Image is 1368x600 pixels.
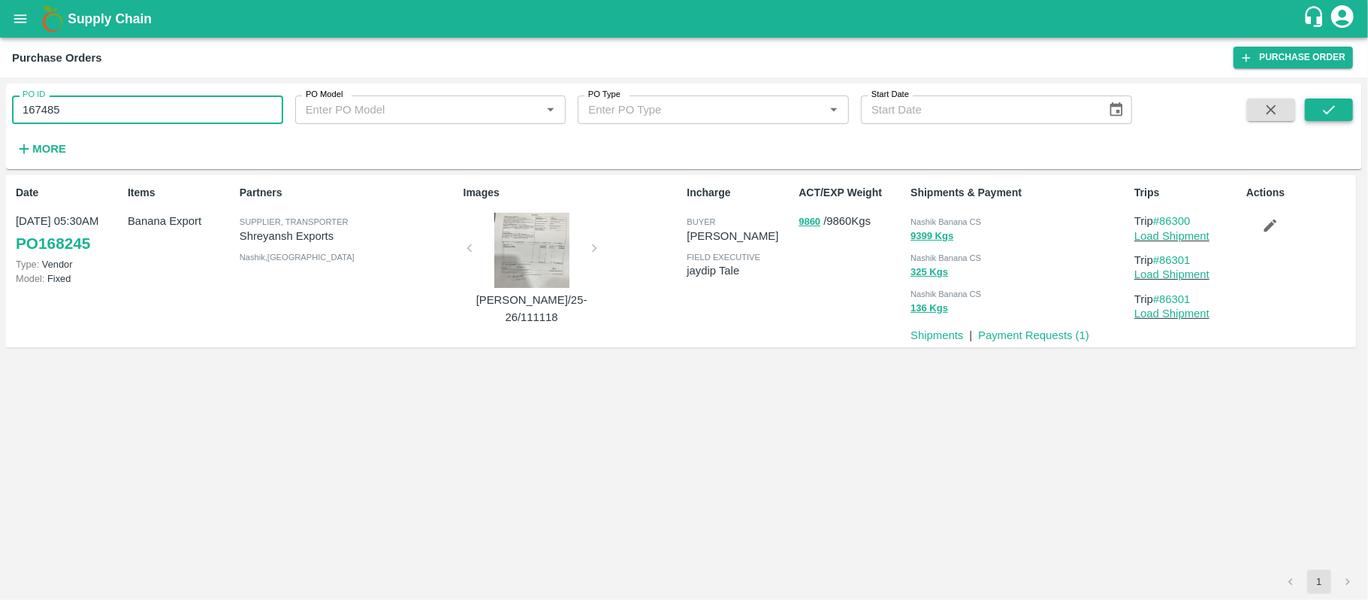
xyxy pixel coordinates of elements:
[240,228,458,244] p: Shreyansh Exports
[910,289,981,298] span: Nashik Banana CS
[1246,185,1352,201] p: Actions
[23,89,45,101] label: PO ID
[910,329,963,341] a: Shipments
[824,100,844,120] button: Open
[1276,570,1362,594] nav: pagination navigation
[1134,213,1240,229] p: Trip
[910,300,948,317] button: 136 Kgs
[38,4,68,34] img: logo
[306,89,343,101] label: PO Model
[16,230,90,257] a: PO168245
[16,273,44,284] span: Model:
[978,329,1089,341] a: Payment Requests (1)
[1134,268,1209,280] a: Load Shipment
[240,217,349,226] span: Supplier, Transporter
[582,100,800,120] input: Enter PO Type
[588,89,621,101] label: PO Type
[240,253,355,262] span: Nashik , [GEOGRAPHIC_DATA]
[963,321,972,344] div: |
[476,292,588,326] p: [PERSON_NAME]/25-26/111118
[1329,3,1356,35] div: account of current user
[68,11,152,26] b: Supply Chain
[799,213,904,230] p: / 9860 Kgs
[240,185,458,201] p: Partners
[1134,185,1240,201] p: Trips
[871,89,909,101] label: Start Date
[68,8,1303,29] a: Supply Chain
[1153,254,1191,266] a: #86301
[16,257,122,271] p: Vendor
[1134,291,1240,308] p: Trip
[1102,95,1131,124] button: Choose date
[128,185,234,201] p: Items
[464,185,681,201] p: Images
[1303,5,1329,32] div: customer-support
[687,185,793,201] p: Incharge
[12,136,70,162] button: More
[910,253,981,262] span: Nashik Banana CS
[687,262,793,279] p: jaydip Tale
[910,228,953,245] button: 9399 Kgs
[541,100,560,120] button: Open
[861,95,1095,124] input: Start Date
[1134,308,1209,320] a: Load Shipment
[1234,47,1353,68] a: Purchase Order
[910,185,1128,201] p: Shipments & Payment
[300,100,518,120] input: Enter PO Model
[1153,215,1191,227] a: #86300
[687,228,793,244] p: [PERSON_NAME]
[32,143,66,155] strong: More
[910,264,948,281] button: 325 Kgs
[1134,230,1209,242] a: Load Shipment
[16,271,122,286] p: Fixed
[799,185,904,201] p: ACT/EXP Weight
[1153,293,1191,305] a: #86301
[16,259,39,270] span: Type:
[1307,570,1331,594] button: page 1
[12,48,102,68] div: Purchase Orders
[910,217,981,226] span: Nashik Banana CS
[687,217,715,226] span: buyer
[687,253,760,262] span: field executive
[12,95,283,124] input: Enter PO ID
[799,214,820,231] button: 9860
[16,185,122,201] p: Date
[16,213,122,229] p: [DATE] 05:30AM
[1134,252,1240,268] p: Trip
[128,213,234,229] p: Banana Export
[3,2,38,36] button: open drawer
